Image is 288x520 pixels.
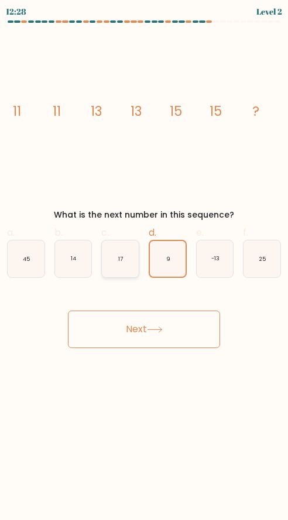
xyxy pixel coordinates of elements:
text: 9 [166,254,170,262]
div: Level 2 [256,5,282,18]
button: Next [68,311,220,348]
span: e. [196,226,204,239]
tspan: 11 [13,102,21,120]
span: c. [101,226,109,239]
tspan: 15 [170,102,182,120]
tspan: 13 [131,102,142,120]
text: 45 [23,255,30,263]
div: What is the next number in this sequence? [5,209,283,221]
tspan: 13 [91,102,102,120]
tspan: 11 [53,102,61,120]
span: f. [243,226,248,239]
text: 14 [71,255,76,263]
span: a. [7,226,15,239]
span: d. [149,226,156,239]
text: -13 [211,255,220,263]
text: 17 [118,255,123,263]
div: 12:28 [6,5,26,18]
text: 25 [259,255,266,263]
span: b. [54,226,63,239]
tspan: 15 [210,102,222,120]
tspan: ? [252,102,259,120]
